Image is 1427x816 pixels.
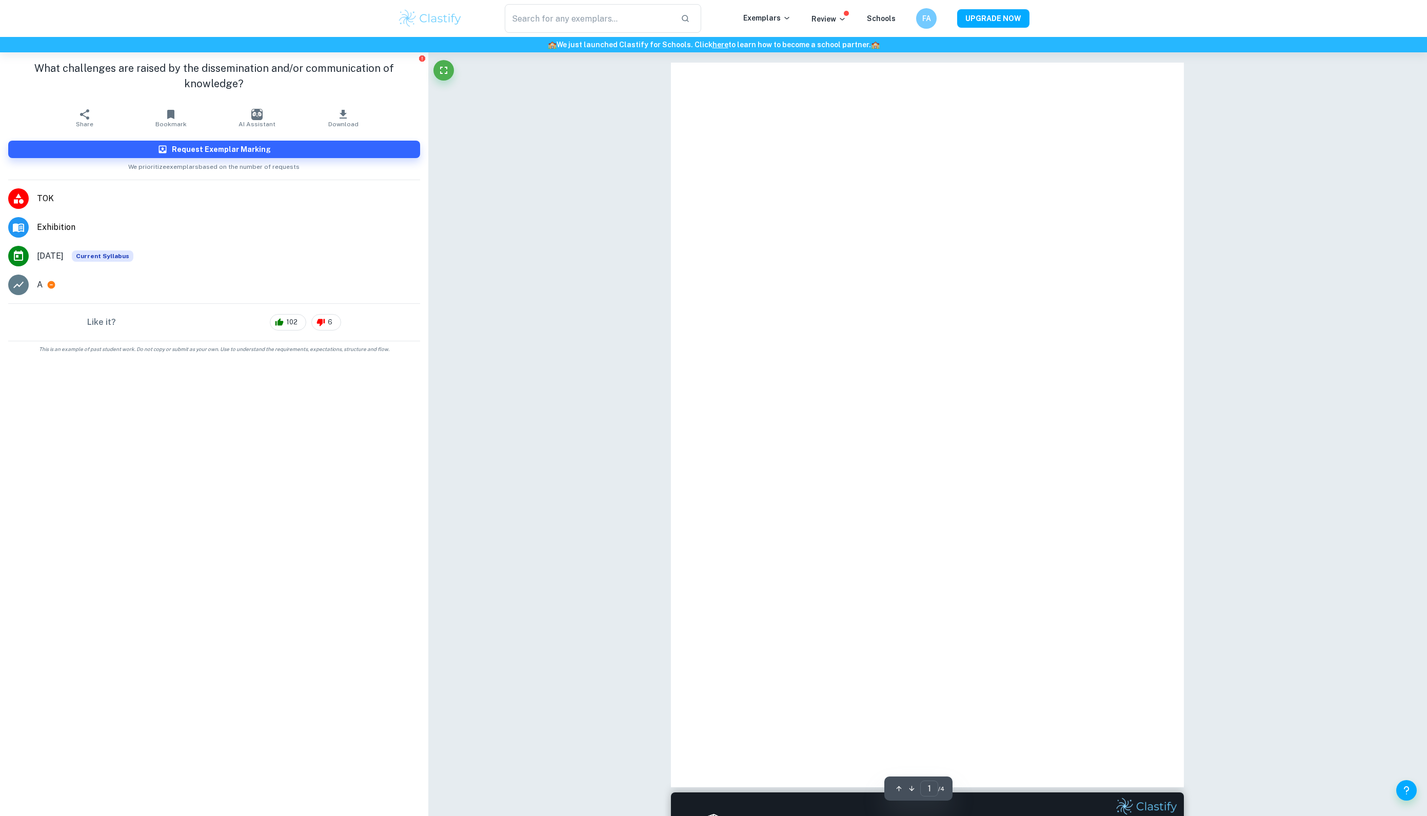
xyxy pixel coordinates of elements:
span: TOK [37,192,420,205]
span: We prioritize exemplars based on the number of requests [128,158,300,171]
p: A [37,279,43,291]
span: 6 [322,317,338,327]
h6: Like it? [87,316,116,328]
a: here [712,41,728,49]
span: Current Syllabus [72,250,133,262]
button: Share [42,104,128,132]
button: AI Assistant [214,104,300,132]
div: 102 [270,314,306,331]
a: Schools [867,14,896,23]
button: Request Exemplar Marking [8,141,420,158]
span: 102 [281,317,303,327]
button: Fullscreen [433,60,454,81]
span: Exhibition [37,221,420,234]
div: 6 [311,314,341,331]
h1: What challenges are raised by the dissemination and/or communication of knowledge? [8,61,420,91]
input: Search for any exemplars... [505,4,672,33]
h6: Request Exemplar Marking [172,144,271,155]
div: This exemplar is based on the current syllabus. Feel free to refer to it for inspiration/ideas wh... [72,250,133,262]
img: Clastify logo [398,8,463,29]
img: AI Assistant [251,109,263,120]
span: 🏫 [548,41,557,49]
h6: FA [921,13,933,24]
h6: We just launched Clastify for Schools. Click to learn how to become a school partner. [2,39,1425,50]
span: / 4 [938,784,944,793]
button: Download [300,104,386,132]
span: AI Assistant [239,121,275,128]
span: 🏫 [871,41,880,49]
button: Help and Feedback [1396,780,1417,801]
span: Download [328,121,359,128]
button: Bookmark [128,104,214,132]
button: Report issue [419,54,426,62]
span: [DATE] [37,250,64,262]
p: Exemplars [743,12,791,24]
button: UPGRADE NOW [957,9,1029,28]
button: FA [916,8,937,29]
p: Review [811,13,846,25]
span: Bookmark [155,121,187,128]
span: Share [76,121,93,128]
span: This is an example of past student work. Do not copy or submit as your own. Use to understand the... [4,345,424,353]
